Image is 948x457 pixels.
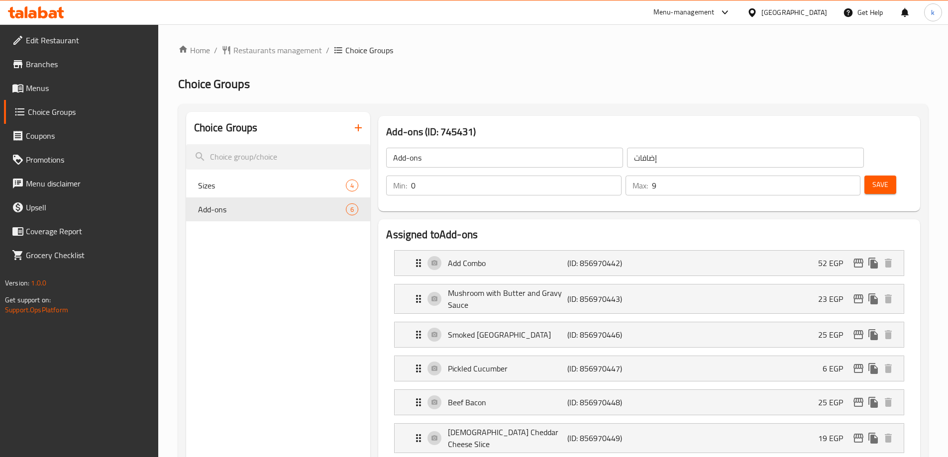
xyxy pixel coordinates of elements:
p: Pickled Cucumber [448,363,567,374]
li: Expand [386,280,912,318]
div: Choices [346,203,358,215]
p: (ID: 856970443) [567,293,647,305]
a: Restaurants management [221,44,322,56]
span: 4 [346,181,358,190]
p: (ID: 856970442) [567,257,647,269]
div: Expand [395,284,904,313]
span: Save [872,179,888,191]
a: Menu disclaimer [4,172,158,195]
button: delete [881,431,896,446]
span: Sizes [198,180,346,191]
div: Expand [395,390,904,415]
span: Menus [26,82,150,94]
a: Home [178,44,210,56]
a: Edit Restaurant [4,28,158,52]
span: Choice Groups [178,73,250,95]
span: Coupons [26,130,150,142]
p: Add Combo [448,257,567,269]
button: edit [851,327,866,342]
li: Expand [386,246,912,280]
a: Choice Groups [4,100,158,124]
div: Menu-management [653,6,715,18]
span: Menu disclaimer [26,178,150,189]
p: 25 EGP [818,329,851,341]
a: Promotions [4,148,158,172]
p: [DEMOGRAPHIC_DATA] Cheddar Cheese Slice [448,426,567,450]
li: Expand [386,419,912,457]
span: 1.0.0 [31,276,46,289]
p: (ID: 856970447) [567,363,647,374]
span: Upsell [26,201,150,213]
span: Branches [26,58,150,70]
li: Expand [386,385,912,419]
p: (ID: 856970446) [567,329,647,341]
span: Choice Groups [345,44,393,56]
button: duplicate [866,431,881,446]
div: Expand [395,424,904,453]
div: Expand [395,251,904,275]
p: Smoked [GEOGRAPHIC_DATA] [448,329,567,341]
button: delete [881,361,896,376]
nav: breadcrumb [178,44,928,56]
button: edit [851,395,866,410]
a: Support.OpsPlatform [5,303,68,316]
li: Expand [386,352,912,385]
span: Grocery Checklist [26,249,150,261]
button: edit [851,361,866,376]
span: 6 [346,205,358,214]
a: Upsell [4,195,158,219]
span: Restaurants management [233,44,322,56]
p: Beef Bacon [448,396,567,408]
p: 6 EGP [823,363,851,374]
div: [GEOGRAPHIC_DATA] [761,7,827,18]
p: 19 EGP [818,432,851,444]
button: duplicate [866,291,881,306]
button: delete [881,327,896,342]
a: Coupons [4,124,158,148]
button: delete [881,256,896,271]
li: / [326,44,329,56]
div: Expand [395,356,904,381]
p: 25 EGP [818,396,851,408]
p: 52 EGP [818,257,851,269]
span: Edit Restaurant [26,34,150,46]
button: duplicate [866,256,881,271]
button: delete [881,291,896,306]
h2: Choice Groups [194,120,258,135]
button: edit [851,431,866,446]
p: (ID: 856970448) [567,396,647,408]
a: Coverage Report [4,219,158,243]
span: Choice Groups [28,106,150,118]
button: edit [851,256,866,271]
p: Mushroom with Butter and Gravy Sauce [448,287,567,311]
a: Branches [4,52,158,76]
p: Min: [393,180,407,191]
a: Menus [4,76,158,100]
p: 23 EGP [818,293,851,305]
div: Expand [395,322,904,347]
p: (ID: 856970449) [567,432,647,444]
span: Add-ons [198,203,346,215]
div: Add-ons6 [186,197,371,221]
span: k [931,7,935,18]
button: duplicate [866,395,881,410]
span: Version: [5,276,29,289]
span: Coverage Report [26,225,150,237]
button: duplicate [866,361,881,376]
div: Sizes4 [186,174,371,197]
span: Promotions [26,154,150,166]
li: / [214,44,217,56]
h2: Assigned to Add-ons [386,227,912,242]
li: Expand [386,318,912,352]
a: Grocery Checklist [4,243,158,267]
p: Max: [632,180,648,191]
button: delete [881,395,896,410]
input: search [186,144,371,170]
h3: Add-ons (ID: 745431) [386,124,912,140]
span: Get support on: [5,293,51,306]
button: edit [851,291,866,306]
button: duplicate [866,327,881,342]
button: Save [864,176,896,194]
